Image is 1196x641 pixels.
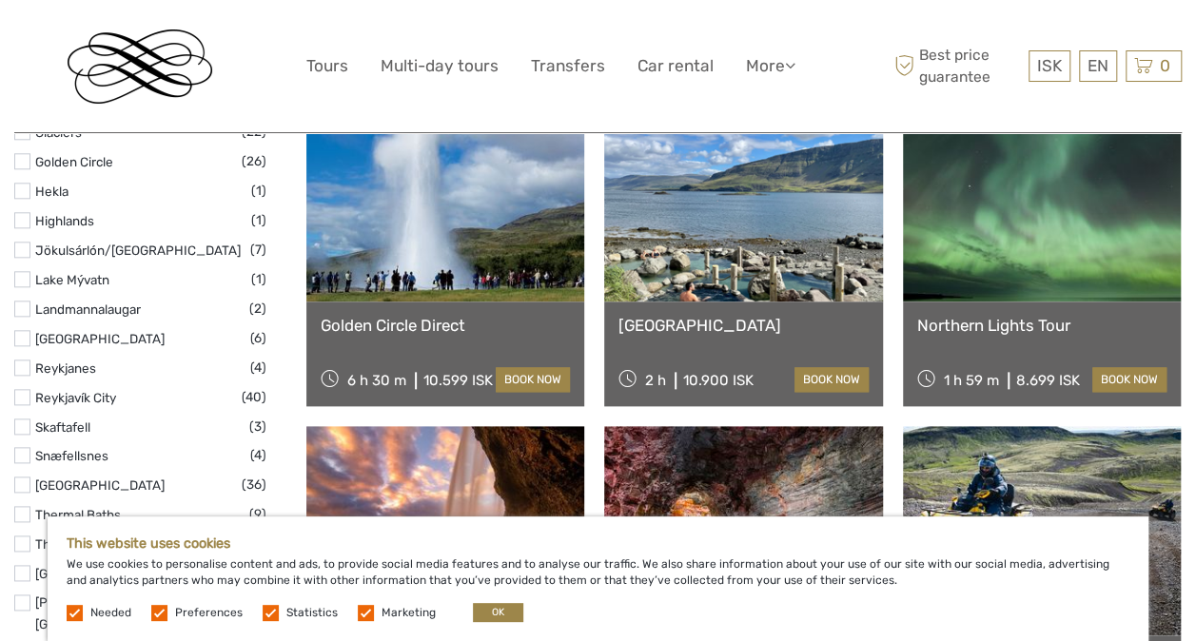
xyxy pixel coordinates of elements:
[249,298,266,320] span: (2)
[890,45,1024,87] span: Best price guarantee
[1092,367,1167,392] a: book now
[35,477,165,493] a: [GEOGRAPHIC_DATA]
[286,605,338,621] label: Statistics
[618,316,868,335] a: [GEOGRAPHIC_DATA]
[35,448,108,463] a: Snæfellsnes
[531,52,605,80] a: Transfers
[242,386,266,408] span: (40)
[35,301,141,317] a: Landmannalaugar
[381,52,499,80] a: Multi-day tours
[645,372,666,389] span: 2 h
[917,316,1167,335] a: Northern Lights Tour
[35,566,165,581] a: [GEOGRAPHIC_DATA]
[35,184,69,199] a: Hekla
[250,357,266,379] span: (4)
[1016,372,1080,389] div: 8.699 ISK
[746,52,795,80] a: More
[242,150,266,172] span: (26)
[496,367,570,392] a: book now
[250,239,266,261] span: (7)
[250,327,266,349] span: (6)
[250,444,266,466] span: (4)
[794,367,869,392] a: book now
[637,52,714,80] a: Car rental
[175,605,243,621] label: Preferences
[27,33,215,49] p: We're away right now. Please check back later!
[35,331,165,346] a: [GEOGRAPHIC_DATA]
[683,372,754,389] div: 10.900 ISK
[382,605,436,621] label: Marketing
[35,507,121,522] a: Thermal Baths
[251,268,266,290] span: (1)
[35,360,96,376] a: Reykjanes
[35,213,94,228] a: Highlands
[35,536,96,552] a: Thingvellir
[35,154,113,169] a: Golden Circle
[242,474,266,495] span: (36)
[35,272,109,287] a: Lake Mývatn
[306,52,348,80] a: Tours
[90,605,131,621] label: Needed
[249,416,266,437] span: (3)
[944,372,999,389] span: 1 h 59 m
[219,29,242,52] button: Open LiveChat chat widget
[1037,56,1062,75] span: ISK
[68,29,212,104] img: Reykjavik Residence
[321,316,570,335] a: Golden Circle Direct
[251,209,266,231] span: (1)
[1079,50,1117,82] div: EN
[251,180,266,202] span: (1)
[423,372,493,389] div: 10.599 ISK
[35,419,90,435] a: Skaftafell
[48,516,1148,641] div: We use cookies to personalise content and ads, to provide social media features and to analyse ou...
[473,603,523,622] button: OK
[35,594,165,631] a: [PERSON_NAME][GEOGRAPHIC_DATA]
[35,390,116,405] a: Reykjavík City
[249,503,266,525] span: (9)
[35,243,241,258] a: Jökulsárlón/[GEOGRAPHIC_DATA]
[67,535,1129,552] h5: This website uses cookies
[1157,56,1173,75] span: 0
[347,372,406,389] span: 6 h 30 m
